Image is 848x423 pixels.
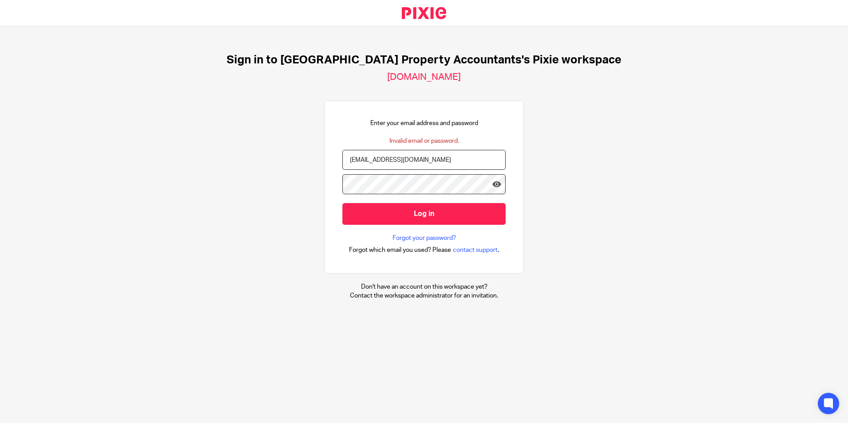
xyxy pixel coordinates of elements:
[349,246,451,255] span: Forgot which email you used? Please
[349,245,499,255] div: .
[370,119,478,128] p: Enter your email address and password
[453,246,498,255] span: contact support
[393,234,456,243] a: Forgot your password?
[350,291,498,300] p: Contact the workspace administrator for an invitation.
[342,150,506,170] input: name@example.com
[342,203,506,225] input: Log in
[389,137,459,145] div: Invalid email or password.
[227,53,621,67] h1: Sign in to [GEOGRAPHIC_DATA] Property Accountants's Pixie workspace
[350,282,498,291] p: Don't have an account on this workspace yet?
[387,71,461,83] h2: [DOMAIN_NAME]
